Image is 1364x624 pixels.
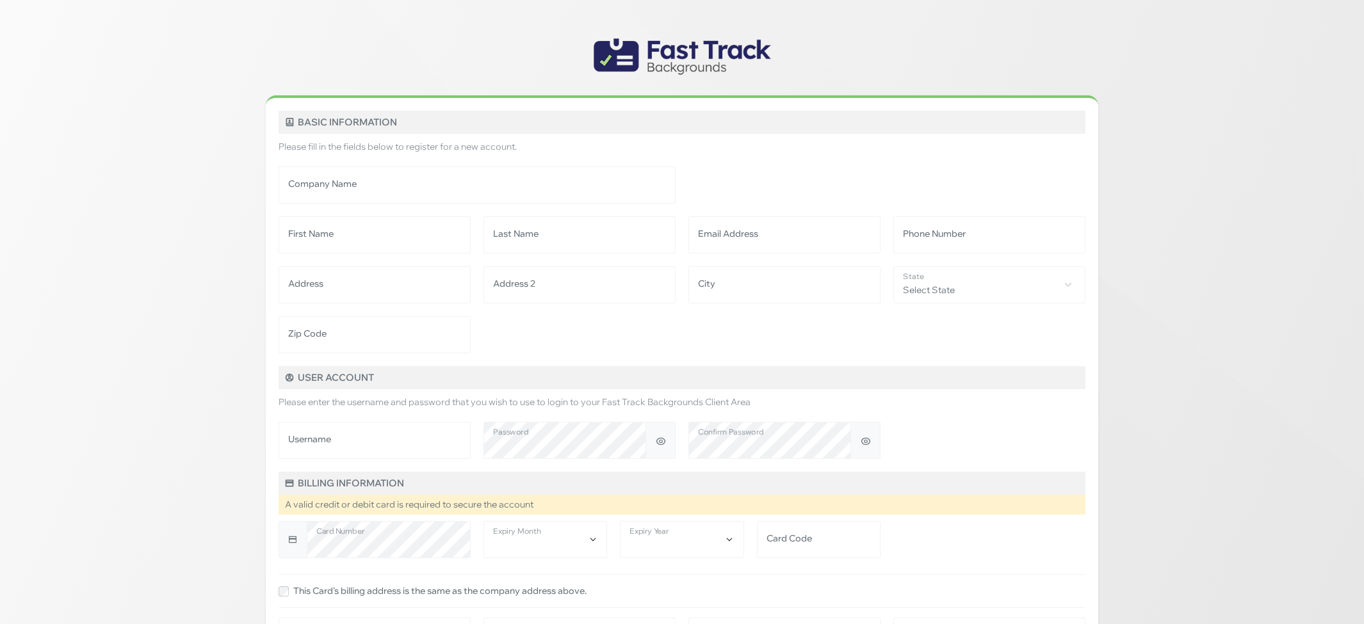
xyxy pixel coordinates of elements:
[279,111,1085,134] h5: Basic Information
[279,396,1085,409] p: Please enter the username and password that you wish to use to login to your Fast Track Backgroun...
[279,366,1085,389] h5: User Account
[279,495,1085,515] div: A valid credit or debit card is required to secure the account
[293,584,587,598] label: This Card's billing address is the same as the company address above.
[279,140,1085,154] p: Please fill in the fields below to register for a new account.
[893,266,1085,303] span: Select State
[279,472,1085,495] h5: Billing Information
[894,267,1085,301] span: Select State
